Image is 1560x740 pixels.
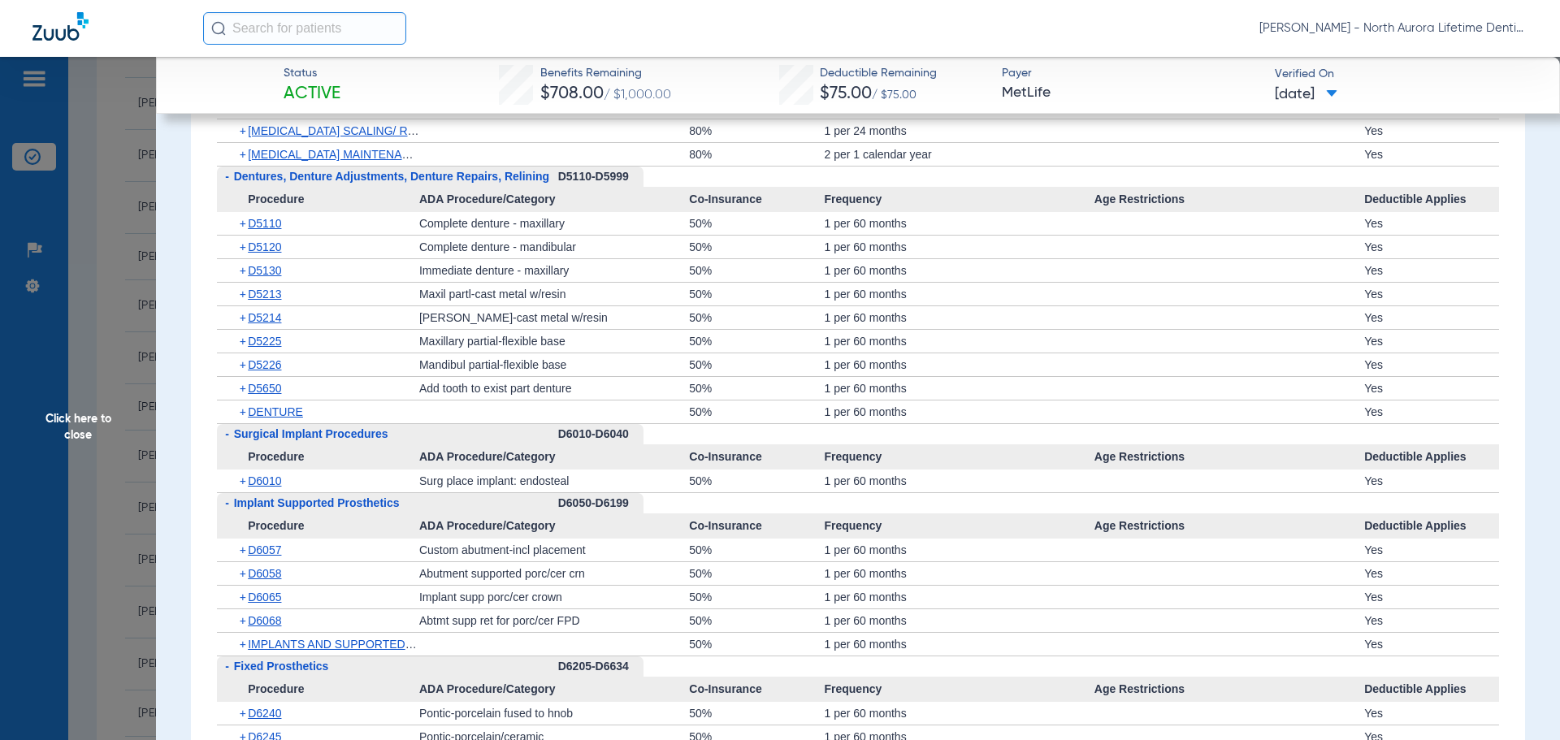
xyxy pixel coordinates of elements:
div: D5110-D5999 [558,167,643,187]
div: 1 per 24 months [824,119,1094,142]
div: Yes [1364,702,1499,725]
div: 50% [689,400,824,423]
span: Fixed Prosthetics [234,660,329,673]
span: Age Restrictions [1094,187,1364,213]
div: 1 per 60 months [824,377,1094,400]
div: Surg place implant: endosteal [419,470,689,492]
span: D6065 [248,591,281,604]
div: 1 per 60 months [824,609,1094,632]
span: Benefits Remaining [540,65,671,82]
span: [MEDICAL_DATA] MAINTENANCE [248,148,426,161]
span: + [240,633,249,656]
div: Mandibul partial-flexible base [419,353,689,376]
div: 50% [689,330,824,353]
span: Procedure [217,513,419,539]
span: + [240,562,249,585]
div: D6050-D6199 [558,493,643,513]
span: D6058 [248,567,281,580]
span: + [240,539,249,561]
div: 1 per 60 months [824,259,1094,282]
div: 50% [689,702,824,725]
div: 1 per 60 months [824,212,1094,235]
div: Yes [1364,609,1499,632]
div: 50% [689,562,824,585]
span: + [240,586,249,608]
span: + [240,609,249,632]
div: Yes [1364,283,1499,305]
span: D6240 [248,707,281,720]
span: Dentures, Denture Adjustments, Denture Repairs, Relining [234,170,549,183]
span: IMPLANTS AND SUPPORTED PROSTHETICS [248,638,489,651]
span: Implant Supported Prosthetics [234,496,400,509]
div: D6205-D6634 [558,656,643,677]
span: ADA Procedure/Category [419,677,689,703]
span: D5650 [248,382,281,395]
span: - [225,427,229,440]
span: ADA Procedure/Category [419,444,689,470]
div: 1 per 60 months [824,353,1094,376]
span: + [240,259,249,282]
div: 1 per 60 months [824,586,1094,608]
span: + [240,702,249,725]
div: Yes [1364,400,1499,423]
div: Yes [1364,143,1499,166]
span: Payer [1002,65,1261,82]
span: + [240,470,249,492]
div: Yes [1364,119,1499,142]
span: + [240,353,249,376]
span: ADA Procedure/Category [419,513,689,539]
div: Yes [1364,470,1499,492]
span: $75.00 [820,85,872,102]
span: $708.00 [540,85,604,102]
span: D5214 [248,311,281,324]
div: 50% [689,259,824,282]
div: 50% [689,212,824,235]
span: D6010 [248,474,281,487]
span: Co-Insurance [689,677,824,703]
div: Yes [1364,562,1499,585]
div: 50% [689,306,824,329]
div: Yes [1364,353,1499,376]
span: Frequency [824,677,1094,703]
span: Active [284,83,340,106]
div: 50% [689,586,824,608]
span: Deductible Remaining [820,65,937,82]
div: D6010-D6040 [558,424,643,444]
div: 1 per 60 months [824,633,1094,656]
span: Deductible Applies [1364,677,1499,703]
div: Yes [1364,377,1499,400]
span: D5213 [248,288,281,301]
span: Frequency [824,513,1094,539]
span: + [240,377,249,400]
span: - [225,170,229,183]
span: + [240,330,249,353]
span: D5120 [248,240,281,253]
span: Co-Insurance [689,444,824,470]
div: Custom abutment-incl placement [419,539,689,561]
span: Deductible Applies [1364,187,1499,213]
div: 1 per 60 months [824,400,1094,423]
div: Abutment supported porc/cer crn [419,562,689,585]
span: D6068 [248,614,281,627]
div: Yes [1364,212,1499,235]
span: ADA Procedure/Category [419,187,689,213]
span: + [240,119,249,142]
span: [PERSON_NAME] - North Aurora Lifetime Dentistry [1259,20,1527,37]
div: 50% [689,377,824,400]
span: [DATE] [1275,84,1337,105]
span: Procedure [217,187,419,213]
span: Co-Insurance [689,513,824,539]
span: Frequency [824,187,1094,213]
div: Complete denture - maxillary [419,212,689,235]
div: Maxil partl-cast metal w/resin [419,283,689,305]
span: Age Restrictions [1094,513,1364,539]
div: Implant supp porc/cer crown [419,586,689,608]
span: Deductible Applies [1364,444,1499,470]
div: Yes [1364,539,1499,561]
img: Zuub Logo [32,12,89,41]
div: 2 per 1 calendar year [824,143,1094,166]
span: [MEDICAL_DATA] SCALING/ ROOT PLANING [248,124,485,137]
div: 1 per 60 months [824,236,1094,258]
div: 50% [689,283,824,305]
div: Immediate denture - maxillary [419,259,689,282]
